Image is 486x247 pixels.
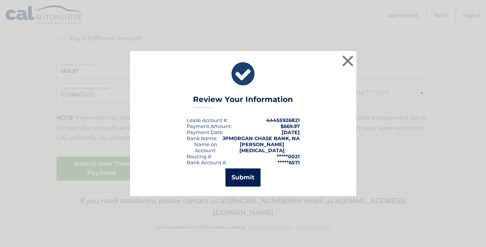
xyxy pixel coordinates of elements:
[222,135,300,141] strong: JPMORGAN CHASE BANK, NA
[187,153,212,159] div: Routing #:
[187,117,228,123] div: Lease Account #:
[187,129,224,135] div: :
[340,53,356,68] button: ×
[266,117,300,123] strong: 44455926821
[187,123,232,129] div: Payment Amount:
[281,123,300,129] span: $669.97
[193,95,293,108] h3: Review Your Information
[187,141,225,153] div: Name on Account:
[239,141,285,153] strong: [PERSON_NAME][MEDICAL_DATA]
[187,135,218,141] div: Bank Name:
[187,159,227,165] div: Bank Account #:
[225,168,261,187] button: Submit
[187,129,222,135] span: Payment Date
[282,129,300,135] span: [DATE]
